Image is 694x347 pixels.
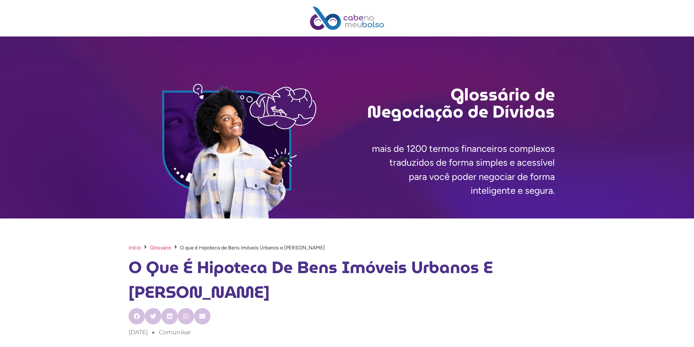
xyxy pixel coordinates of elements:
[347,86,555,120] h2: Glossário de Negociação de Dívidas
[180,244,325,252] span: O que é Hipoteca de Bens Imóveis Urbanos e [PERSON_NAME]
[347,142,555,198] p: mais de 1200 termos financeiros complexos traduzidos de forma simples e acessível para você poder...
[310,7,384,30] img: Cabe no Meu Bolso
[129,255,566,304] h1: O que é Hipoteca de Bens Imóveis Urbanos e [PERSON_NAME]
[159,328,191,337] a: comunikar
[129,308,145,324] div: Compartilhar no facebook
[178,308,194,324] div: Compartilhar no whatsapp
[194,308,211,324] div: Compartilhar no email
[161,308,178,324] div: Compartilhar no linkedin
[145,308,161,324] div: Compartilhar no twitter
[129,329,148,336] time: [DATE]
[150,244,171,252] a: Glossário
[129,328,148,337] a: [DATE]
[129,244,141,252] a: Início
